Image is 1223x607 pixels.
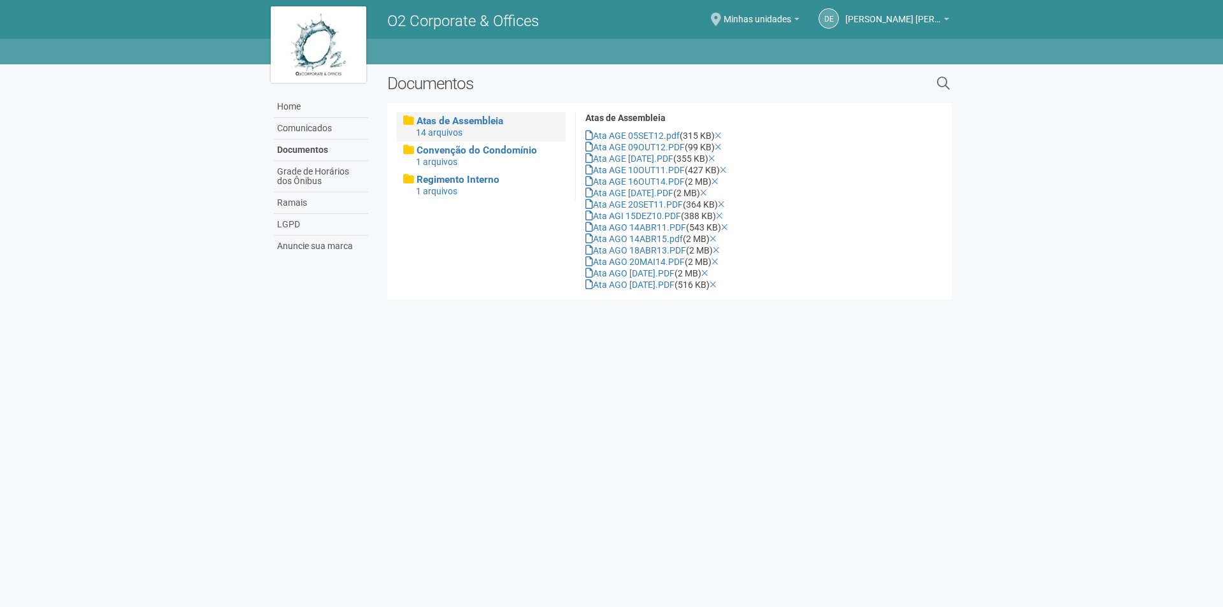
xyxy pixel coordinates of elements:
a: Ata AGE [DATE].PDF [585,154,673,164]
div: (516 KB) [585,279,943,290]
a: DE [819,8,839,29]
a: Excluir [712,257,719,267]
div: (2 MB) [585,176,943,187]
div: (315 KB) [585,130,943,141]
h2: Documentos [387,74,806,93]
a: Excluir [713,245,720,255]
span: Regimento Interno [417,174,499,185]
a: Ata AGI 15DEZ10.PDF [585,211,681,221]
a: Excluir [701,268,708,278]
span: Convenção do Condomínio [417,145,537,156]
a: Excluir [715,131,722,141]
div: 14 arquivos [416,127,559,138]
a: Ata AGO 18ABR13.PDF [585,245,686,255]
a: Ata AGO 14ABR15.pdf [585,234,683,244]
a: Excluir [715,142,722,152]
a: Ata AGE [DATE].PDF [585,188,673,198]
a: Excluir [720,165,727,175]
a: Ata AGO [DATE].PDF [585,268,675,278]
div: (543 KB) [585,222,943,233]
a: Excluir [718,199,725,210]
a: Ata AGE 16OUT14.PDF [585,176,685,187]
a: Ata AGO 14ABR11.PDF [585,222,686,232]
a: Excluir [700,188,707,198]
span: Douglas Escramozino Quintanilha [845,2,941,24]
a: LGPD [274,214,368,236]
span: O2 Corporate & Offices [387,12,539,30]
div: (427 KB) [585,164,943,176]
a: Ramais [274,192,368,214]
a: Convenção do Condomínio 1 arquivos [403,145,559,168]
img: logo.jpg [271,6,366,83]
a: Ata AGE 05SET12.pdf [585,131,680,141]
div: (2 MB) [585,187,943,199]
span: Minhas unidades [724,2,791,24]
div: 1 arquivos [416,156,559,168]
a: Excluir [710,234,717,244]
a: Excluir [721,222,728,232]
a: Ata AGE 10OUT11.PDF [585,165,685,175]
a: Home [274,96,368,118]
div: (99 KB) [585,141,943,153]
a: Excluir [712,176,719,187]
a: Comunicados [274,118,368,139]
strong: Atas de Assembleia [585,113,666,123]
div: (2 MB) [585,245,943,256]
div: (2 MB) [585,268,943,279]
div: (355 KB) [585,153,943,164]
div: (388 KB) [585,210,943,222]
a: Ata AGO 20MAI14.PDF [585,257,685,267]
a: Ata AGE 20SET11.PDF [585,199,683,210]
a: Atas de Assembleia 14 arquivos [403,115,559,138]
a: Documentos [274,139,368,161]
a: Grade de Horários dos Ônibus [274,161,368,192]
a: Ata AGE 09OUT12.PDF [585,142,685,152]
span: Atas de Assembleia [417,115,503,127]
a: Excluir [710,280,717,290]
div: 1 arquivos [416,185,559,197]
a: Regimento Interno 1 arquivos [403,174,559,197]
a: Minhas unidades [724,16,799,26]
div: (2 MB) [585,256,943,268]
a: Excluir [716,211,723,221]
a: Excluir [708,154,715,164]
div: (2 MB) [585,233,943,245]
a: [PERSON_NAME] [PERSON_NAME] [845,16,949,26]
a: Anuncie sua marca [274,236,368,257]
div: (364 KB) [585,199,943,210]
a: Ata AGO [DATE].PDF [585,280,675,290]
